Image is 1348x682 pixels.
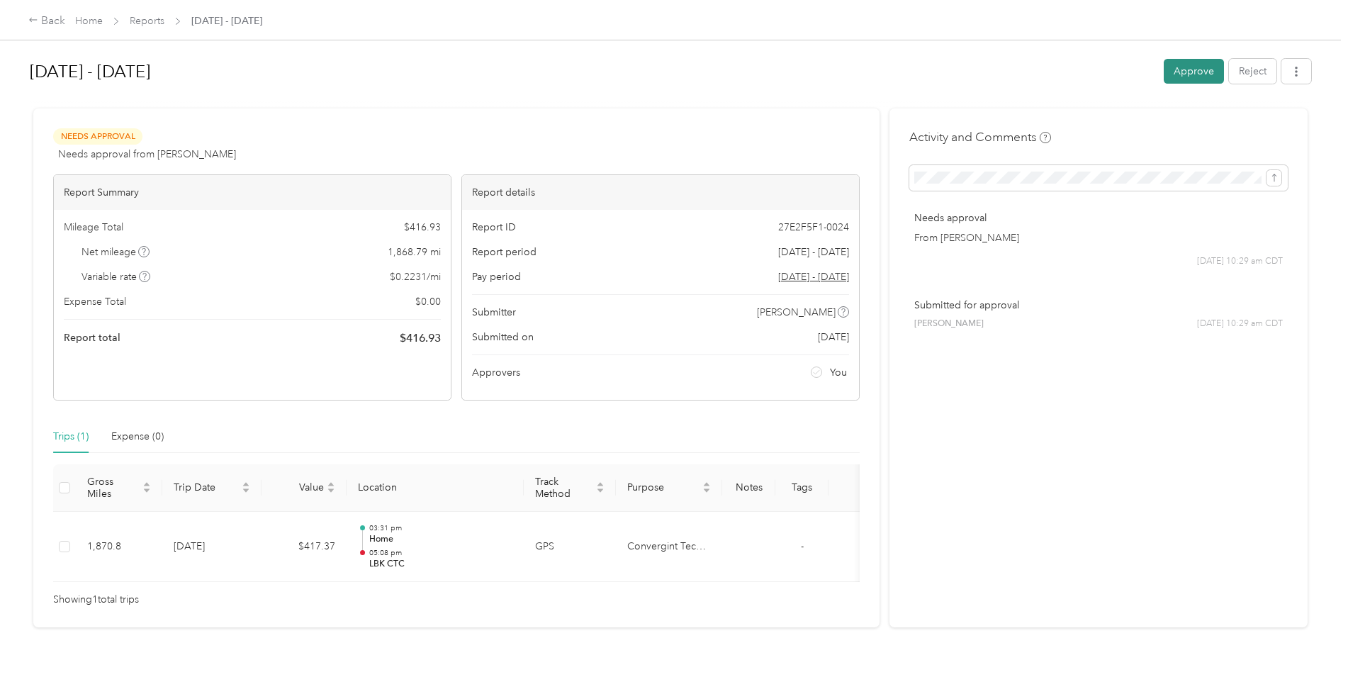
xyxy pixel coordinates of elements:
[1269,603,1348,682] iframe: Everlance-gr Chat Button Frame
[111,429,164,445] div: Expense (0)
[347,464,524,512] th: Location
[616,512,722,583] td: Convergint Technologies
[58,147,236,162] span: Needs approval from [PERSON_NAME]
[64,220,123,235] span: Mileage Total
[801,540,804,552] span: -
[914,230,1283,245] p: From [PERSON_NAME]
[327,486,335,495] span: caret-down
[388,245,441,259] span: 1,868.79 mi
[64,294,126,309] span: Expense Total
[30,55,1154,89] h1: Aug 1 - 31, 2025
[162,464,262,512] th: Trip Date
[262,512,347,583] td: $417.37
[64,330,120,345] span: Report total
[75,15,103,27] a: Home
[76,512,162,583] td: 1,870.8
[174,481,239,493] span: Trip Date
[82,245,150,259] span: Net mileage
[472,220,516,235] span: Report ID
[909,128,1051,146] h4: Activity and Comments
[54,175,451,210] div: Report Summary
[76,464,162,512] th: Gross Miles
[1229,59,1276,84] button: Reject
[778,245,849,259] span: [DATE] - [DATE]
[28,13,65,30] div: Back
[462,175,859,210] div: Report details
[1197,318,1283,330] span: [DATE] 10:29 am CDT
[914,211,1283,225] p: Needs approval
[596,480,605,488] span: caret-up
[830,365,847,380] span: You
[191,13,262,28] span: [DATE] - [DATE]
[778,269,849,284] span: Go to pay period
[616,464,722,512] th: Purpose
[142,480,151,488] span: caret-up
[142,486,151,495] span: caret-down
[273,481,324,493] span: Value
[242,486,250,495] span: caret-down
[400,330,441,347] span: $ 416.93
[53,592,139,608] span: Showing 1 total trips
[130,15,164,27] a: Reports
[472,269,521,284] span: Pay period
[53,429,89,445] div: Trips (1)
[390,269,441,284] span: $ 0.2231 / mi
[1164,59,1224,84] button: Approve
[369,548,512,558] p: 05:08 pm
[596,486,605,495] span: caret-down
[778,220,849,235] span: 27E2F5F1-0024
[702,486,711,495] span: caret-down
[627,481,700,493] span: Purpose
[472,330,534,345] span: Submitted on
[524,512,616,583] td: GPS
[775,464,829,512] th: Tags
[87,476,140,500] span: Gross Miles
[415,294,441,309] span: $ 0.00
[914,298,1283,313] p: Submitted for approval
[914,318,984,330] span: [PERSON_NAME]
[369,533,512,546] p: Home
[369,523,512,533] p: 03:31 pm
[404,220,441,235] span: $ 416.93
[327,480,335,488] span: caret-up
[472,245,537,259] span: Report period
[53,128,142,145] span: Needs Approval
[262,464,347,512] th: Value
[162,512,262,583] td: [DATE]
[242,480,250,488] span: caret-up
[524,464,616,512] th: Track Method
[369,558,512,571] p: LBK CTC
[535,476,593,500] span: Track Method
[472,305,516,320] span: Submitter
[472,365,520,380] span: Approvers
[1197,255,1283,268] span: [DATE] 10:29 am CDT
[757,305,836,320] span: [PERSON_NAME]
[818,330,849,345] span: [DATE]
[722,464,775,512] th: Notes
[702,480,711,488] span: caret-up
[82,269,151,284] span: Variable rate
